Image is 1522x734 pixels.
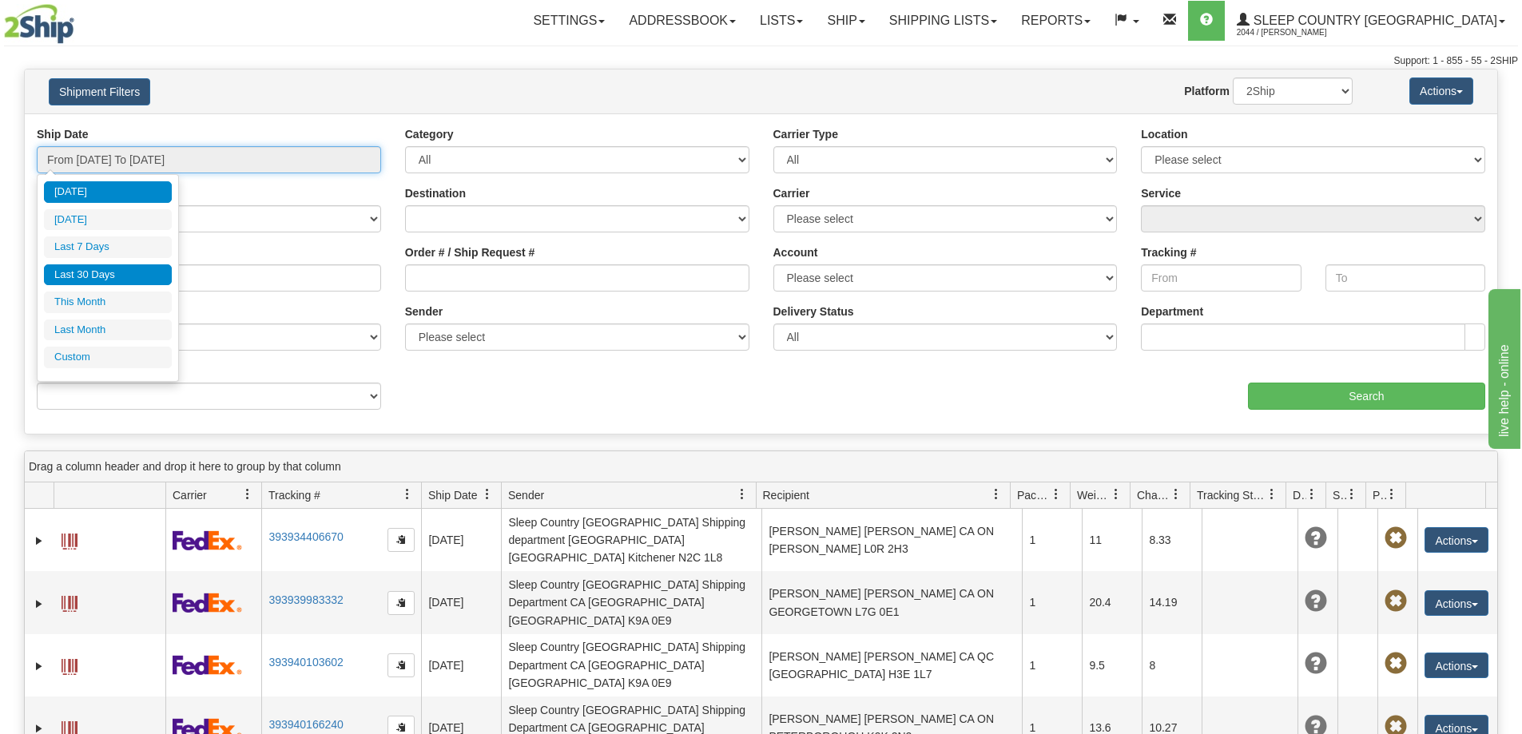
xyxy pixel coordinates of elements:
[1103,481,1130,508] a: Weight filter column settings
[173,655,242,675] img: 2 - FedEx Express®
[761,509,1022,571] td: [PERSON_NAME] [PERSON_NAME] CA ON [PERSON_NAME] L0R 2H3
[31,658,47,674] a: Expand
[1009,1,1103,41] a: Reports
[234,481,261,508] a: Carrier filter column settings
[773,185,810,201] label: Carrier
[1082,509,1142,571] td: 11
[773,304,854,319] label: Delivery Status
[421,634,501,696] td: [DATE]
[421,509,501,571] td: [DATE]
[501,509,761,571] td: Sleep Country [GEOGRAPHIC_DATA] Shipping department [GEOGRAPHIC_DATA] [GEOGRAPHIC_DATA] Kitchener...
[729,481,756,508] a: Sender filter column settings
[501,634,761,696] td: Sleep Country [GEOGRAPHIC_DATA] Shipping Department CA [GEOGRAPHIC_DATA] [GEOGRAPHIC_DATA] K9A 0E9
[44,209,172,231] li: [DATE]
[1333,487,1346,503] span: Shipment Issues
[1425,590,1488,616] button: Actions
[773,126,838,142] label: Carrier Type
[1141,126,1187,142] label: Location
[1293,487,1306,503] span: Delivery Status
[49,78,150,105] button: Shipment Filters
[617,1,748,41] a: Addressbook
[31,533,47,549] a: Expand
[1305,590,1327,613] span: Unknown
[1141,264,1301,292] input: From
[62,652,77,677] a: Label
[1022,571,1082,633] td: 1
[1250,14,1497,27] span: Sleep Country [GEOGRAPHIC_DATA]
[1137,487,1170,503] span: Charge
[387,653,415,677] button: Copy to clipboard
[44,347,172,368] li: Custom
[428,487,477,503] span: Ship Date
[521,1,617,41] a: Settings
[421,571,501,633] td: [DATE]
[405,126,454,142] label: Category
[1305,527,1327,550] span: Unknown
[405,185,466,201] label: Destination
[62,589,77,614] a: Label
[268,718,343,731] a: 393940166240
[12,10,148,29] div: live help - online
[268,530,343,543] a: 393934406670
[268,656,343,669] a: 393940103602
[1022,509,1082,571] td: 1
[1141,244,1196,260] label: Tracking #
[1197,487,1266,503] span: Tracking Status
[763,487,809,503] span: Recipient
[44,319,172,341] li: Last Month
[1142,571,1202,633] td: 14.19
[1082,571,1142,633] td: 20.4
[1017,487,1051,503] span: Packages
[501,571,761,633] td: Sleep Country [GEOGRAPHIC_DATA] Shipping Department CA [GEOGRAPHIC_DATA] [GEOGRAPHIC_DATA] K9A 0E9
[268,593,343,606] a: 393939983332
[387,591,415,615] button: Copy to clipboard
[1373,487,1386,503] span: Pickup Status
[815,1,876,41] a: Ship
[1142,634,1202,696] td: 8
[877,1,1009,41] a: Shipping lists
[405,304,443,319] label: Sender
[1022,634,1082,696] td: 1
[394,481,421,508] a: Tracking # filter column settings
[1378,481,1405,508] a: Pickup Status filter column settings
[1141,304,1203,319] label: Department
[31,596,47,612] a: Expand
[173,530,242,550] img: 2 - FedEx Express®
[1425,653,1488,678] button: Actions
[173,593,242,613] img: 2 - FedEx Express®
[1338,481,1365,508] a: Shipment Issues filter column settings
[44,236,172,258] li: Last 7 Days
[1162,481,1190,508] a: Charge filter column settings
[1225,1,1517,41] a: Sleep Country [GEOGRAPHIC_DATA] 2044 / [PERSON_NAME]
[25,451,1497,482] div: grid grouping header
[1043,481,1070,508] a: Packages filter column settings
[1298,481,1325,508] a: Delivery Status filter column settings
[1077,487,1111,503] span: Weight
[748,1,815,41] a: Lists
[1425,527,1488,553] button: Actions
[4,4,74,44] img: logo2044.jpg
[1385,527,1407,550] span: Pickup Not Assigned
[1142,509,1202,571] td: 8.33
[773,244,818,260] label: Account
[173,487,207,503] span: Carrier
[44,264,172,286] li: Last 30 Days
[1258,481,1286,508] a: Tracking Status filter column settings
[508,487,544,503] span: Sender
[1385,590,1407,613] span: Pickup Not Assigned
[983,481,1010,508] a: Recipient filter column settings
[44,181,172,203] li: [DATE]
[1305,653,1327,675] span: Unknown
[37,126,89,142] label: Ship Date
[1385,653,1407,675] span: Pickup Not Assigned
[44,292,172,313] li: This Month
[474,481,501,508] a: Ship Date filter column settings
[1325,264,1485,292] input: To
[1184,83,1230,99] label: Platform
[1409,77,1473,105] button: Actions
[1237,25,1357,41] span: 2044 / [PERSON_NAME]
[1248,383,1485,410] input: Search
[1485,285,1520,448] iframe: chat widget
[405,244,535,260] label: Order # / Ship Request #
[761,634,1022,696] td: [PERSON_NAME] [PERSON_NAME] CA QC [GEOGRAPHIC_DATA] H3E 1L7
